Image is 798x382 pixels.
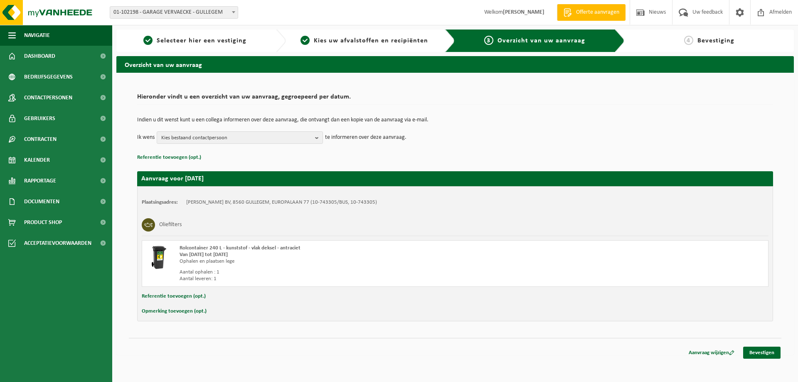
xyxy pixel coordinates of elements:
[142,291,206,302] button: Referentie toevoegen (opt.)
[24,25,50,46] span: Navigatie
[110,7,238,18] span: 01-102198 - GARAGE VERVAECKE - GULLEGEM
[157,131,323,144] button: Kies bestaand contactpersoon
[141,175,204,182] strong: Aanvraag voor [DATE]
[24,233,91,254] span: Acceptatievoorwaarden
[159,218,182,232] h3: Oliefilters
[290,36,439,46] a: 2Kies uw afvalstoffen en recipiënten
[24,108,55,129] span: Gebruikers
[24,212,62,233] span: Product Shop
[146,245,171,270] img: WB-0240-HPE-BK-01.png
[186,199,377,206] td: [PERSON_NAME] BV, 8560 GULLEGEM, EUROPALAAN 77 (10-743305/BUS, 10-743305)
[116,56,794,72] h2: Overzicht van uw aanvraag
[142,200,178,205] strong: Plaatsingsadres:
[137,131,155,144] p: Ik wens
[143,36,153,45] span: 1
[325,131,406,144] p: te informeren over deze aanvraag.
[121,36,269,46] a: 1Selecteer hier een vestiging
[180,252,228,257] strong: Van [DATE] tot [DATE]
[300,36,310,45] span: 2
[157,37,246,44] span: Selecteer hier een vestiging
[24,191,59,212] span: Documenten
[161,132,312,144] span: Kies bestaand contactpersoon
[503,9,544,15] strong: [PERSON_NAME]
[180,269,488,276] div: Aantal ophalen : 1
[24,170,56,191] span: Rapportage
[142,306,207,317] button: Opmerking toevoegen (opt.)
[314,37,428,44] span: Kies uw afvalstoffen en recipiënten
[24,87,72,108] span: Contactpersonen
[137,94,773,105] h2: Hieronder vindt u een overzicht van uw aanvraag, gegroepeerd per datum.
[498,37,585,44] span: Overzicht van uw aanvraag
[24,129,57,150] span: Contracten
[697,37,734,44] span: Bevestiging
[137,152,201,163] button: Referentie toevoegen (opt.)
[484,36,493,45] span: 3
[24,67,73,87] span: Bedrijfsgegevens
[743,347,781,359] a: Bevestigen
[180,258,488,265] div: Ophalen en plaatsen lege
[557,4,626,21] a: Offerte aanvragen
[682,347,741,359] a: Aanvraag wijzigen
[24,150,50,170] span: Kalender
[180,276,488,282] div: Aantal leveren: 1
[110,6,238,19] span: 01-102198 - GARAGE VERVAECKE - GULLEGEM
[180,245,300,251] span: Rolcontainer 240 L - kunststof - vlak deksel - antraciet
[24,46,55,67] span: Dashboard
[684,36,693,45] span: 4
[137,117,773,123] p: Indien u dit wenst kunt u een collega informeren over deze aanvraag, die ontvangt dan een kopie v...
[574,8,621,17] span: Offerte aanvragen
